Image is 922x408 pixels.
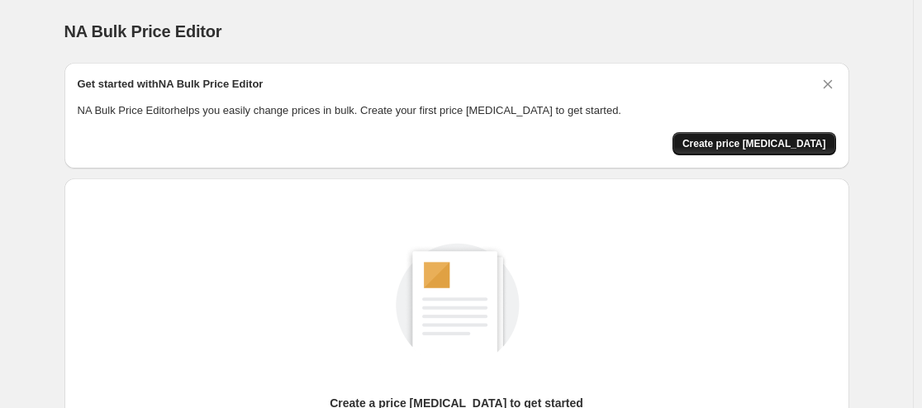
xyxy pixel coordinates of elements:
[64,22,222,40] span: NA Bulk Price Editor
[820,76,836,93] button: Dismiss card
[672,132,836,155] button: Create price change job
[78,102,836,119] p: NA Bulk Price Editor helps you easily change prices in bulk. Create your first price [MEDICAL_DAT...
[682,137,826,150] span: Create price [MEDICAL_DATA]
[78,76,264,93] h2: Get started with NA Bulk Price Editor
